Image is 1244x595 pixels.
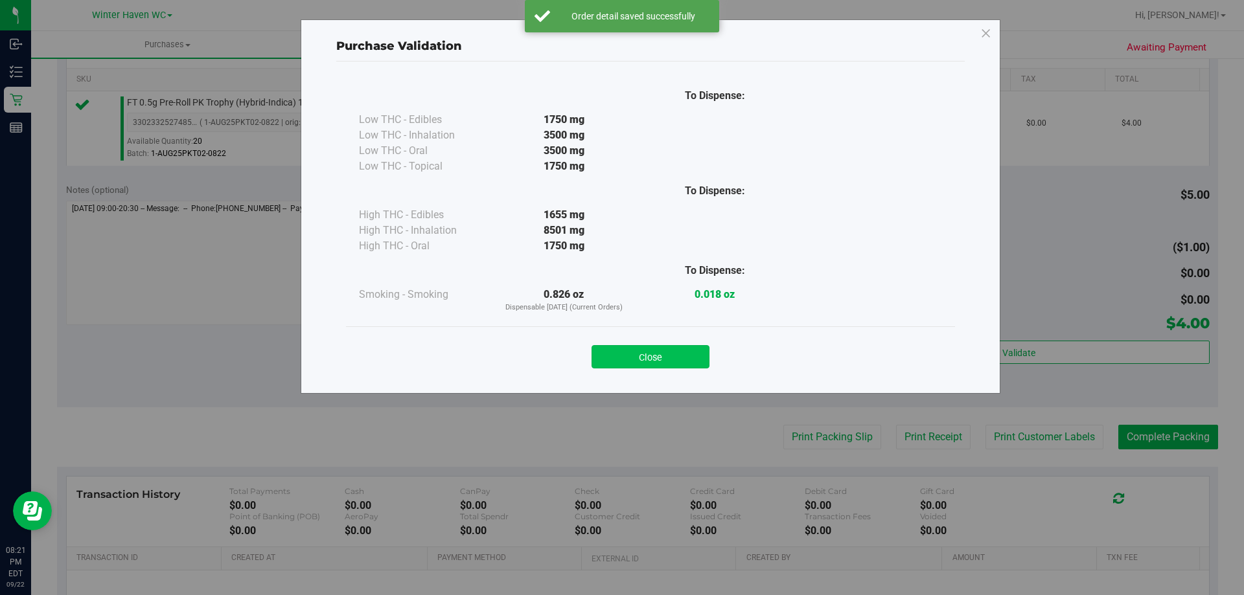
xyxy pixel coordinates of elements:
div: High THC - Inhalation [359,223,489,238]
div: Smoking - Smoking [359,287,489,302]
div: 1655 mg [489,207,639,223]
div: 0.826 oz [489,287,639,313]
iframe: Resource center [13,491,52,530]
div: 1750 mg [489,159,639,174]
div: High THC - Oral [359,238,489,254]
strong: 0.018 oz [695,288,735,300]
div: 8501 mg [489,223,639,238]
div: 3500 mg [489,143,639,159]
div: 3500 mg [489,128,639,143]
div: To Dispense: [639,88,790,104]
div: Low THC - Inhalation [359,128,489,143]
div: Order detail saved successfully [557,10,709,23]
div: 1750 mg [489,238,639,254]
button: Close [592,345,709,368]
div: Low THC - Topical [359,159,489,174]
div: Low THC - Edibles [359,112,489,128]
div: 1750 mg [489,112,639,128]
div: Low THC - Oral [359,143,489,159]
p: Dispensable [DATE] (Current Orders) [489,302,639,313]
div: To Dispense: [639,263,790,278]
div: To Dispense: [639,183,790,199]
div: High THC - Edibles [359,207,489,223]
span: Purchase Validation [336,39,462,53]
